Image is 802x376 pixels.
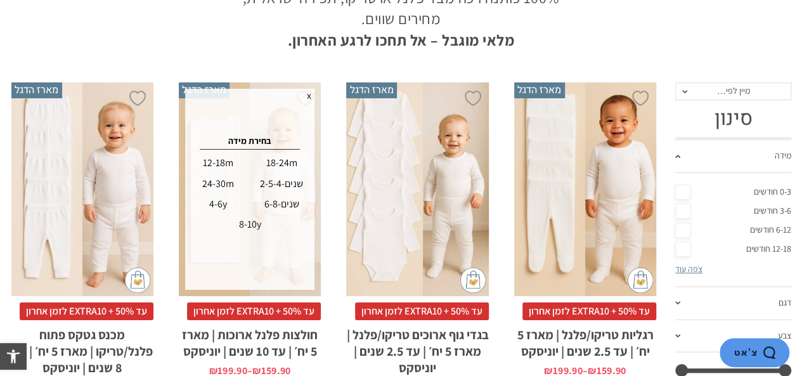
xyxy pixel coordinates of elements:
a: 6-12 חודשים [675,221,791,240]
div: 12-18m [187,153,249,173]
span: – [179,360,321,376]
div: 24-30m [187,174,249,194]
span: עד 50% + EXTRA10 לזמן אחרון [355,302,489,320]
span: מיין לפי… [716,85,749,96]
h4: בחירת מידה [187,136,313,146]
div: 8-10y [219,214,281,235]
a: מארז הדגל חולצות פלנל ארוכות | מארז 5 יח׳ | עד 10 שנים | יוניסקס x בחירת מידה 12-18m 18-24m 24-30... [179,82,321,376]
div: 18-24m [251,153,313,173]
span: – [514,360,656,376]
span: x [304,89,314,103]
a: דגם [675,287,791,320]
strong: מלאי מוגבל – אל תחכו לרגע האחרון. [288,30,515,50]
span: עד 50% + EXTRA10 לזמן אחרון [20,302,153,320]
span: מארז הדגל [11,82,62,98]
a: 0-3 חודשים [675,183,791,202]
a: צפה עוד [675,263,702,275]
img: cat-mini-atc.png [460,268,486,293]
img: cat-mini-atc.png [125,268,150,293]
span: עד 50% + EXTRA10 לזמן אחרון [522,302,656,320]
a: 3-6 חודשים [675,202,791,221]
div: 6-8-שנים [251,194,313,214]
span: מארז הדגל [179,82,230,98]
h2: מכנס גטקס פתוח פלנל/טריקו | מארז 5 יח׳ | עד 8 שנים | יוניסקס [11,320,153,376]
iframe: פותח יישומון שאפשר לשוחח בו בצ'אט עם אחד הנציגים שלנו [720,338,789,370]
h3: סינון [675,107,791,131]
span: מארז הדגל [514,82,565,98]
img: cat-mini-atc.png [628,268,653,293]
div: 2-5-4-שנים [251,174,313,194]
a: 12-18 חודשים [675,240,791,259]
span: עד 50% + EXTRA10 לזמן אחרון [187,302,321,320]
div: 4-6y [187,194,249,214]
a: צבע [675,320,791,353]
h2: רגליות טריקו/פלנל | מארז 5 יח׳ | עד 2.5 שנים | יוניסקס [514,320,656,360]
a: מידה [675,140,791,173]
h2: חולצות פלנל ארוכות | מארז 5 יח׳ | עד 10 שנים | יוניסקס [179,320,321,360]
h2: בגדי גוף ארוכים טריקו/פלנל | מארז 5 יח׳ | עד 2.5 שנים | יוניסקס [346,320,488,376]
a: מארז הדגל רגליות טריקו/פלנל | מארז 5 יח׳ | עד 2.5 שנים | יוניסקס עד 50% + EXTRA10 לזמן אחרוןרגליו... [514,82,656,376]
span: מארז הדגל [346,82,397,98]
